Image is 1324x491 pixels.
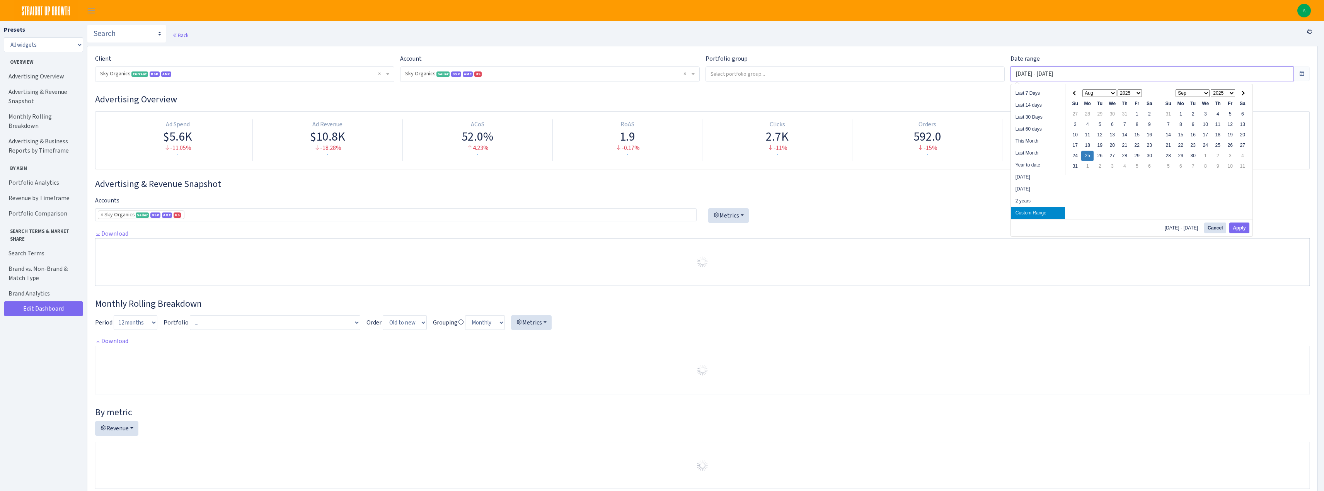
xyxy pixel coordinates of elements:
[136,212,149,218] span: Seller
[1199,130,1212,140] td: 17
[4,190,81,206] a: Revenue by Timeframe
[95,67,394,82] span: Sky Organics <span class="badge badge-success">Current</span><span class="badge badge-primary">DS...
[98,211,184,219] li: Sky Organics <span class="badge badge-success">Seller</span><span class="badge badge-primary">DSP...
[1005,120,1149,129] div: Total TACoS
[474,71,482,77] span: US
[1187,130,1199,140] td: 16
[174,212,181,218] span: US
[1011,87,1065,99] li: Last 7 Days
[855,144,999,153] div: -15%
[1081,130,1094,140] td: 11
[1131,99,1143,109] th: Fr
[1118,99,1131,109] th: Th
[1297,4,1311,17] a: A
[95,94,1310,105] h3: Widget #1
[1094,119,1106,130] td: 5
[1162,99,1174,109] th: Su
[1118,130,1131,140] td: 14
[1131,161,1143,172] td: 5
[164,318,189,327] label: Portfolio
[1236,109,1249,119] td: 6
[4,206,81,221] a: Portfolio Comparison
[1131,119,1143,130] td: 8
[1069,119,1081,130] td: 3
[1069,140,1081,151] td: 17
[433,318,464,327] label: Grouping
[95,421,138,436] button: Revenue
[1187,119,1199,130] td: 9
[1187,161,1199,172] td: 7
[705,54,748,63] label: Portfolio group
[451,71,461,77] span: DSP
[683,70,686,78] span: Remove all items
[1224,140,1236,151] td: 26
[106,129,249,144] div: $5.6K
[4,161,81,172] span: By ASIN
[1199,151,1212,161] td: 1
[1005,129,1149,144] div: 19.25%
[1011,159,1065,171] li: Year to date
[95,318,112,327] label: Period
[1069,130,1081,140] td: 10
[1131,109,1143,119] td: 1
[696,459,709,472] img: Preloader
[1224,109,1236,119] td: 5
[1199,140,1212,151] td: 24
[1106,140,1118,151] td: 20
[511,315,552,330] button: Metrics
[162,212,172,218] span: AMC
[101,211,103,219] span: ×
[1224,161,1236,172] td: 10
[1011,135,1065,147] li: This Month
[1011,183,1065,195] li: [DATE]
[4,286,81,301] a: Brand Analytics
[161,71,171,77] span: AMC
[1010,54,1040,63] label: Date range
[1236,140,1249,151] td: 27
[1143,161,1155,172] td: 6
[1094,99,1106,109] th: Tu
[4,84,81,109] a: Advertising & Revenue Snapshot
[1162,109,1174,119] td: 31
[556,129,699,144] div: 1.9
[1011,123,1065,135] li: Last 60 days
[1236,161,1249,172] td: 11
[1011,171,1065,183] li: [DATE]
[1143,140,1155,151] td: 23
[1212,140,1224,151] td: 25
[95,196,119,205] label: Accounts
[95,337,128,345] a: Download
[1187,140,1199,151] td: 23
[1229,223,1249,233] button: Apply
[708,208,749,223] button: Metrics
[95,298,1310,309] h3: Widget #38
[1131,151,1143,161] td: 29
[400,67,699,82] span: Sky Organics <span class="badge badge-success">Seller</span><span class="badge badge-primary">DSP...
[1162,161,1174,172] td: 5
[1174,151,1187,161] td: 29
[1224,99,1236,109] th: Fr
[1106,130,1118,140] td: 13
[1236,99,1249,109] th: Sa
[1069,161,1081,172] td: 31
[1011,147,1065,159] li: Last Month
[256,129,399,144] div: $10.8K
[1094,140,1106,151] td: 19
[1081,161,1094,172] td: 1
[95,178,1310,190] h3: Widget #2
[1236,119,1249,130] td: 13
[1174,161,1187,172] td: 6
[106,120,249,129] div: Ad Spend
[1094,161,1106,172] td: 2
[1224,151,1236,161] td: 3
[1224,119,1236,130] td: 12
[406,129,549,144] div: 52.0%
[1106,99,1118,109] th: We
[705,120,849,129] div: Clicks
[1162,119,1174,130] td: 7
[406,144,549,153] div: 4.23%
[1212,119,1224,130] td: 11
[1162,140,1174,151] td: 21
[855,129,999,144] div: 592.0
[405,70,690,78] span: Sky Organics <span class="badge badge-success">Seller</span><span class="badge badge-primary">DSP...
